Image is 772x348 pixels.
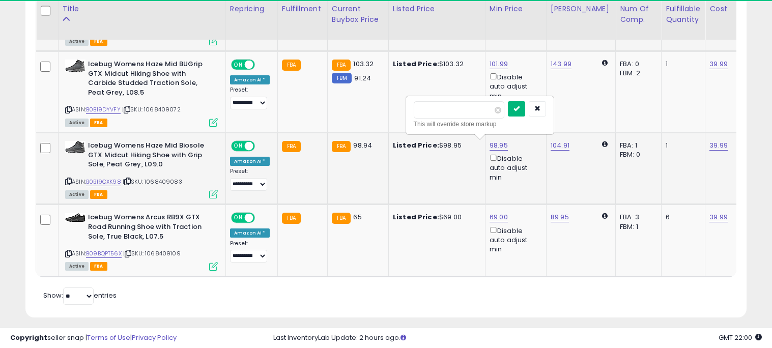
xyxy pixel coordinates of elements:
[230,4,273,14] div: Repricing
[253,142,270,151] span: OFF
[253,214,270,222] span: OFF
[709,4,733,14] div: Cost
[230,168,270,191] div: Preset:
[490,59,508,69] a: 101.99
[10,333,177,343] div: seller snap | |
[393,141,477,150] div: $98.95
[666,60,697,69] div: 1
[65,141,85,153] img: 411Z7atB-BL._SL40_.jpg
[282,141,301,152] small: FBA
[620,141,653,150] div: FBA: 1
[393,60,477,69] div: $103.32
[551,4,611,14] div: [PERSON_NAME]
[232,61,245,69] span: ON
[620,213,653,222] div: FBA: 3
[65,141,218,197] div: ASIN:
[709,212,728,222] a: 39.99
[230,240,270,263] div: Preset:
[43,291,117,300] span: Show: entries
[332,4,384,25] div: Current Buybox Price
[88,213,212,244] b: Icebug Womens Arcus RB9X GTX Road Running Shoe with Traction Sole, True Black, L07.5
[620,222,653,231] div: FBM: 1
[666,4,701,25] div: Fulfillable Quantity
[490,212,508,222] a: 69.00
[65,60,85,72] img: 31xgmDHZ9IL._SL40_.jpg
[490,71,538,101] div: Disable auto adjust min
[86,249,122,258] a: B09BQPT56X
[253,61,270,69] span: OFF
[393,213,477,222] div: $69.00
[282,60,301,71] small: FBA
[65,119,89,127] span: All listings currently available for purchase on Amazon
[10,333,47,342] strong: Copyright
[65,213,85,222] img: 41JKLKoOPkL._SL40_.jpg
[353,59,374,69] span: 103.32
[88,141,212,172] b: Icebug Womens Haze Mid Biosole GTX Midcut Hiking Shoe with Grip Sole, Peat Grey, L09.0
[65,37,89,46] span: All listings currently available for purchase on Amazon
[393,4,481,14] div: Listed Price
[666,141,697,150] div: 1
[230,86,270,109] div: Preset:
[332,60,351,71] small: FBA
[709,140,728,151] a: 39.99
[620,150,653,159] div: FBM: 0
[719,333,762,342] span: 2025-08-15 22:00 GMT
[86,178,121,186] a: B0B19CXK98
[282,4,323,14] div: Fulfillment
[551,59,571,69] a: 143.99
[230,228,270,238] div: Amazon AI *
[230,157,270,166] div: Amazon AI *
[123,249,181,257] span: | SKU: 1068409109
[65,190,89,199] span: All listings currently available for purchase on Amazon
[332,141,351,152] small: FBA
[490,4,542,14] div: Min Price
[273,333,762,343] div: Last InventoryLab Update: 2 hours ago.
[414,119,546,129] div: This will override store markup
[88,60,212,100] b: Icebug Womens Haze Mid BUGrip GTX Midcut Hiking Shoe with Carbide Studded Traction Sole, Peat Gre...
[90,37,107,46] span: FBA
[551,140,569,151] a: 104.91
[620,4,657,25] div: Num of Comp.
[90,190,107,199] span: FBA
[63,4,221,14] div: Title
[122,105,181,113] span: | SKU: 1068409072
[123,178,182,186] span: | SKU: 1068409083
[65,262,89,271] span: All listings currently available for purchase on Amazon
[709,59,728,69] a: 39.99
[90,119,107,127] span: FBA
[620,60,653,69] div: FBA: 0
[232,214,245,222] span: ON
[87,333,130,342] a: Terms of Use
[490,225,538,254] div: Disable auto adjust min
[551,212,569,222] a: 89.95
[393,59,439,69] b: Listed Price:
[282,213,301,224] small: FBA
[65,213,218,269] div: ASIN:
[65,60,218,126] div: ASIN:
[620,69,653,78] div: FBM: 2
[90,262,107,271] span: FBA
[230,75,270,84] div: Amazon AI *
[332,213,351,224] small: FBA
[490,140,508,151] a: 98.95
[353,140,372,150] span: 98.94
[490,153,538,182] div: Disable auto adjust min
[393,140,439,150] b: Listed Price:
[132,333,177,342] a: Privacy Policy
[666,213,697,222] div: 6
[232,142,245,151] span: ON
[86,105,121,114] a: B0B19DYVFY
[393,212,439,222] b: Listed Price:
[332,73,352,83] small: FBM
[353,212,361,222] span: 65
[354,73,371,83] span: 91.24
